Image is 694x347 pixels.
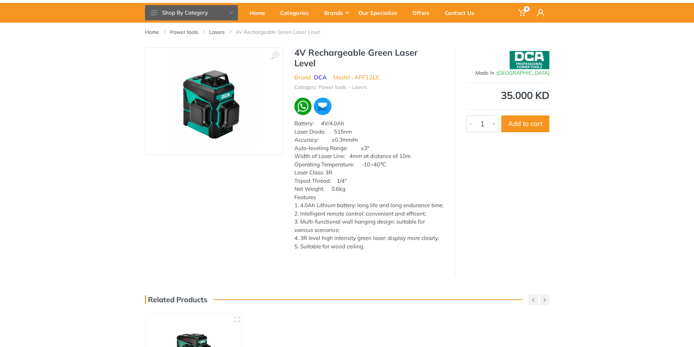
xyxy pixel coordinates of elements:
button: Add to cart [501,115,549,132]
a: Contact Us [440,3,485,23]
li: 4V Rechargeable Green Laser Level [236,28,331,36]
div: Contact Us [440,5,485,20]
div: 35.000 KD [466,90,549,100]
div: Offers [407,5,440,20]
img: ma.webp [313,97,332,116]
a: Home [244,3,275,23]
a: Our Specialize [353,3,407,23]
a: 0 [513,3,532,23]
a: DCA [314,74,327,81]
img: wa.webp [294,98,312,115]
button: Shop By Category [145,5,238,20]
img: DCA [510,51,549,69]
a: Categories [275,3,319,23]
p: Battery: 4V/4.0Ah Laser Diode: 515nm Accuracy: ±0.3mm/m Auto-leveling Range: ±3° Width of Laser L... [294,119,444,251]
span: 0 [524,6,530,12]
li: Model : AFF12LE [333,73,379,82]
nav: breadcrumb [145,28,549,36]
img: Royal Tools - 4V Rechargeable Green Laser Level [168,55,260,147]
div: Brands [319,5,353,20]
div: Our Specialize [353,5,407,20]
div: Categories [275,5,319,20]
h3: Related Products [145,295,207,304]
div: Home [244,5,275,20]
a: Home [145,28,159,36]
li: Brand : [294,73,327,82]
li: Category: Power tools - Lasers [294,83,367,91]
a: Power tools [170,28,198,36]
h1: 4V Rechargeable Green Laser Level [294,47,444,68]
span: [GEOGRAPHIC_DATA] [497,70,549,76]
div: Made In : [466,69,549,77]
a: Lasers [209,28,225,36]
a: Offers [407,3,440,23]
